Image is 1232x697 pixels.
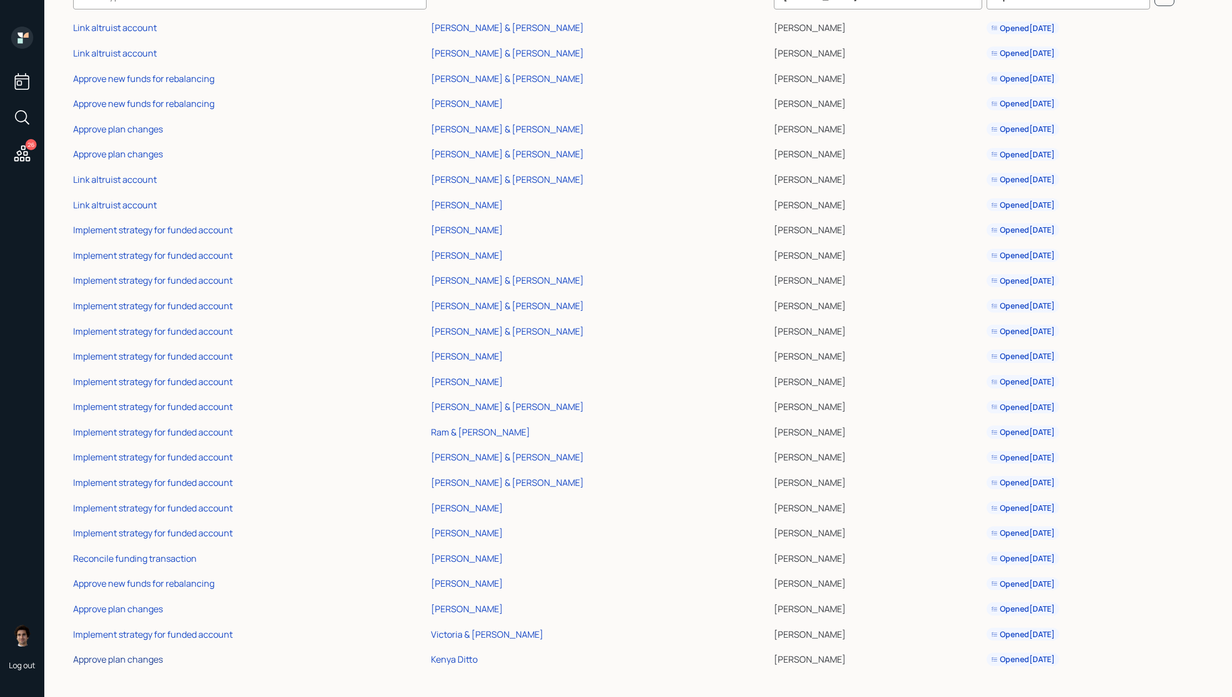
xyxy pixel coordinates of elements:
td: [PERSON_NAME] [772,544,984,570]
td: [PERSON_NAME] [772,291,984,317]
td: [PERSON_NAME] [772,317,984,342]
div: Opened [DATE] [991,23,1055,34]
div: Opened [DATE] [991,427,1055,438]
td: [PERSON_NAME] [772,620,984,645]
div: [PERSON_NAME] [431,527,503,539]
div: Opened [DATE] [991,174,1055,185]
td: [PERSON_NAME] [772,519,984,544]
div: Implement strategy for funded account [73,224,233,236]
td: [PERSON_NAME] [772,494,984,519]
div: Approve plan changes [73,123,163,135]
div: [PERSON_NAME] & [PERSON_NAME] [431,173,584,186]
div: Link altruist account [73,173,157,186]
div: [PERSON_NAME] [431,199,503,211]
div: [PERSON_NAME] & [PERSON_NAME] [431,451,584,463]
td: [PERSON_NAME] [772,468,984,494]
div: Implement strategy for funded account [73,325,233,337]
div: [PERSON_NAME] & [PERSON_NAME] [431,476,584,489]
div: Opened [DATE] [991,351,1055,362]
td: [PERSON_NAME] [772,418,984,443]
div: [PERSON_NAME] [431,224,503,236]
div: Opened [DATE] [991,250,1055,261]
div: [PERSON_NAME] & [PERSON_NAME] [431,73,584,85]
div: Approve plan changes [73,148,163,160]
div: Opened [DATE] [991,603,1055,614]
div: Victoria & [PERSON_NAME] [431,628,543,640]
div: [PERSON_NAME] & [PERSON_NAME] [431,300,584,312]
td: [PERSON_NAME] [772,393,984,418]
div: Opened [DATE] [991,376,1055,387]
td: [PERSON_NAME] [772,216,984,241]
div: Opened [DATE] [991,224,1055,235]
td: [PERSON_NAME] [772,165,984,191]
div: Implement strategy for funded account [73,502,233,514]
div: [PERSON_NAME] & [PERSON_NAME] [431,325,584,337]
td: [PERSON_NAME] [772,594,984,620]
div: [PERSON_NAME] [431,376,503,388]
div: Opened [DATE] [991,275,1055,286]
div: Opened [DATE] [991,98,1055,109]
td: [PERSON_NAME] [772,645,984,670]
div: Implement strategy for funded account [73,401,233,413]
div: Opened [DATE] [991,402,1055,413]
div: Opened [DATE] [991,654,1055,665]
div: Opened [DATE] [991,124,1055,135]
div: [PERSON_NAME] [431,502,503,514]
td: [PERSON_NAME] [772,14,984,39]
td: [PERSON_NAME] [772,140,984,166]
div: Opened [DATE] [991,553,1055,564]
div: Kenya Ditto [431,653,478,665]
div: Implement strategy for funded account [73,426,233,438]
div: Opened [DATE] [991,527,1055,539]
div: Opened [DATE] [991,629,1055,640]
div: Opened [DATE] [991,73,1055,84]
div: [PERSON_NAME] [431,98,503,110]
div: Opened [DATE] [991,452,1055,463]
div: [PERSON_NAME] [431,552,503,565]
div: [PERSON_NAME] & [PERSON_NAME] [431,274,584,286]
div: Implement strategy for funded account [73,476,233,489]
div: [PERSON_NAME] [431,249,503,262]
div: Approve plan changes [73,603,163,615]
td: [PERSON_NAME] [772,266,984,292]
td: [PERSON_NAME] [772,115,984,140]
td: [PERSON_NAME] [772,367,984,393]
div: Opened [DATE] [991,300,1055,311]
div: Approve new funds for rebalancing [73,577,214,590]
div: Implement strategy for funded account [73,300,233,312]
div: [PERSON_NAME] & [PERSON_NAME] [431,401,584,413]
div: Link altruist account [73,22,157,34]
div: Opened [DATE] [991,578,1055,590]
td: [PERSON_NAME] [772,241,984,266]
div: Ram & [PERSON_NAME] [431,426,530,438]
td: [PERSON_NAME] [772,89,984,115]
div: Implement strategy for funded account [73,527,233,539]
td: [PERSON_NAME] [772,443,984,469]
div: Log out [9,660,35,670]
img: harrison-schaefer-headshot-2.png [11,624,33,647]
div: [PERSON_NAME] [431,577,503,590]
div: Approve new funds for rebalancing [73,98,214,110]
div: 26 [25,139,37,150]
div: [PERSON_NAME] & [PERSON_NAME] [431,22,584,34]
div: [PERSON_NAME] & [PERSON_NAME] [431,47,584,59]
div: [PERSON_NAME] & [PERSON_NAME] [431,148,584,160]
div: Opened [DATE] [991,199,1055,211]
div: [PERSON_NAME] [431,603,503,615]
div: Approve new funds for rebalancing [73,73,214,85]
div: Implement strategy for funded account [73,274,233,286]
div: Opened [DATE] [991,503,1055,514]
div: Link altruist account [73,47,157,59]
td: [PERSON_NAME] [772,342,984,367]
td: [PERSON_NAME] [772,570,984,595]
div: Link altruist account [73,199,157,211]
div: Opened [DATE] [991,326,1055,337]
div: [PERSON_NAME] [431,350,503,362]
div: Implement strategy for funded account [73,628,233,640]
div: [PERSON_NAME] & [PERSON_NAME] [431,123,584,135]
div: Implement strategy for funded account [73,350,233,362]
div: Approve plan changes [73,653,163,665]
td: [PERSON_NAME] [772,64,984,90]
div: Implement strategy for funded account [73,451,233,463]
td: [PERSON_NAME] [772,191,984,216]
